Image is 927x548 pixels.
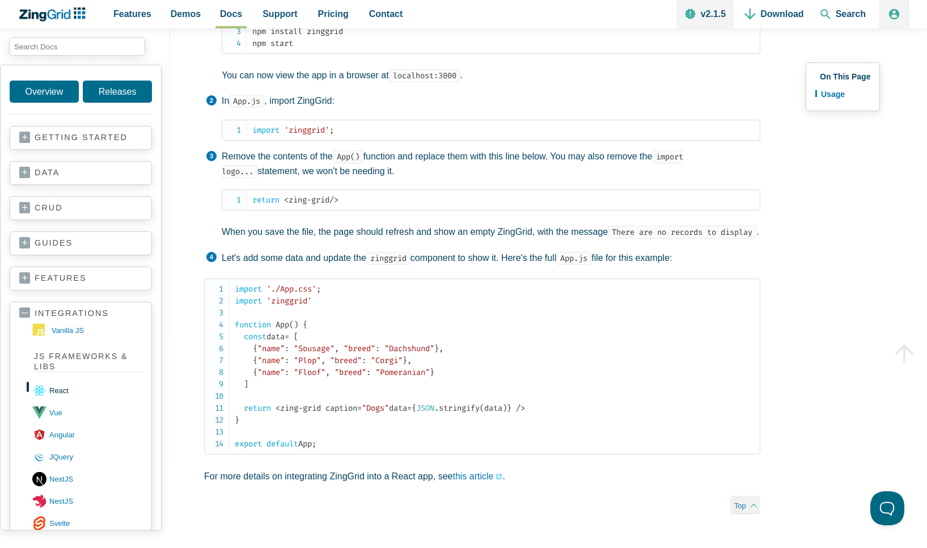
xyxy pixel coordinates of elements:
[266,284,316,294] span: './App.css'
[439,344,443,353] span: ,
[608,226,756,239] code: There are no records to display
[222,251,760,265] p: Let's add some data and update the component to show it. Here's the full file for this example:
[294,332,298,342] span: [
[362,356,366,365] span: :
[289,320,294,330] span: (
[32,468,142,490] a: nextJS
[335,368,366,377] span: "breed"
[229,95,264,108] code: App.js
[32,424,142,446] a: angular
[257,368,285,377] span: "name"
[294,368,325,377] span: "Floof"
[32,322,142,340] a: vanilla JS
[171,6,201,22] span: Demos
[284,125,329,135] span: 'zinggrid'
[235,415,239,425] span: }
[407,403,412,413] span: =
[18,7,91,22] a: ZingChart Logo. Click to return to the homepage
[480,403,484,413] span: (
[19,203,142,214] a: crud
[330,356,362,365] span: "breed"
[434,344,439,353] span: }
[263,6,297,22] span: Support
[32,446,142,468] a: JQuery
[516,403,520,413] span: /
[244,380,248,389] span: ]
[329,125,334,135] span: ;
[113,6,151,22] span: Features
[222,225,760,239] p: When you save the file, the page should refresh and show an empty ZingGrid, with the message .
[416,403,434,413] span: JSON
[222,94,760,108] p: In , import ZingGrid:
[32,380,142,402] a: react
[222,150,683,178] code: import logo...
[366,252,410,265] code: zinggrid
[520,403,525,413] span: >
[294,320,298,330] span: )
[285,368,289,377] span: :
[19,167,142,179] a: data
[252,195,280,205] span: return
[252,194,760,206] code: zing grid
[294,344,335,353] span: "Sousage"
[32,402,142,424] a: vue
[439,403,480,413] span: stringify
[294,356,321,365] span: "Plop"
[362,403,389,413] span: "Dogs"
[507,403,511,413] span: }
[285,356,289,365] span: :
[430,368,434,377] span: }
[285,344,289,353] span: :
[222,68,760,83] p: You can now view the app in a browser at .
[412,403,416,413] span: {
[266,439,298,449] span: default
[266,296,312,306] span: 'zinggrid'
[19,273,142,284] a: features
[10,81,79,103] a: Overview
[357,403,362,413] span: =
[375,368,430,377] span: "Pomeranian"
[34,351,142,372] strong: Js Frameworks & Libs
[276,320,289,330] span: App
[303,320,307,330] span: {
[556,252,591,265] code: App.js
[257,344,285,353] span: "name"
[253,356,257,365] span: {
[403,356,407,365] span: }
[298,403,303,413] span: -
[815,87,870,102] a: Usage
[329,195,334,205] span: /
[321,356,325,365] span: ,
[32,490,142,512] a: nestJS
[19,308,142,319] a: integrations
[235,284,262,294] span: import
[235,439,262,449] span: export
[235,296,262,306] span: import
[316,284,321,294] span: ;
[32,512,142,534] a: svelte
[204,469,760,484] p: For more details on integrating ZingGrid into a React app, see .
[434,403,439,413] span: .
[389,69,460,82] code: localhost:3000
[318,6,349,22] span: Pricing
[19,132,142,144] a: getting started
[222,149,760,178] p: Remove the contents of the function and replace them with this line below. You may also remove th...
[312,439,316,449] span: ;
[235,320,271,330] span: function
[335,344,339,353] span: ,
[257,356,285,365] span: "name"
[284,195,289,205] span: <
[333,150,363,163] code: App()
[244,332,266,342] span: const
[252,125,280,135] span: import
[334,195,338,205] span: >
[344,344,375,353] span: "breed"
[276,403,280,413] span: <
[366,368,371,377] span: :
[407,356,412,365] span: ,
[375,344,380,353] span: :
[83,81,152,103] a: Releases
[307,195,311,205] span: -
[235,283,760,450] code: data zing grid caption data data App
[371,356,403,365] span: "Corgi"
